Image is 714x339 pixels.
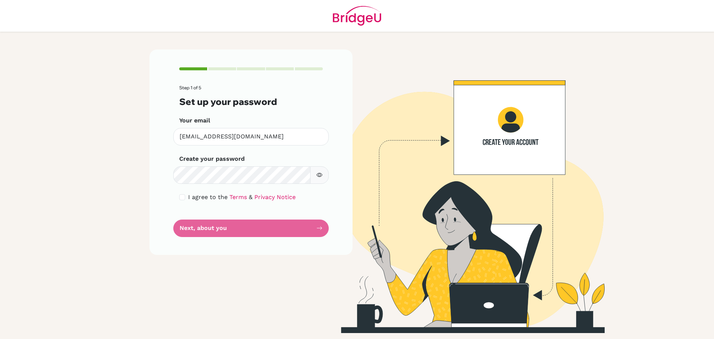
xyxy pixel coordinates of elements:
span: I agree to the [188,194,228,201]
img: Create your account [251,49,675,333]
a: Terms [229,194,247,201]
input: Insert your email* [173,128,329,145]
h3: Set up your password [179,96,323,107]
label: Your email [179,116,210,125]
span: Step 1 of 5 [179,85,201,90]
a: Privacy Notice [254,194,296,201]
span: & [249,194,253,201]
label: Create your password [179,154,245,163]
